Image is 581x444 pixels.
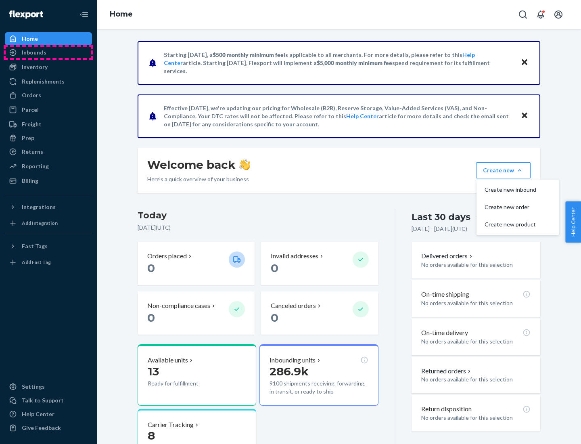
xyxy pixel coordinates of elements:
[22,162,49,170] div: Reporting
[147,301,210,310] p: Non-compliance cases
[261,291,378,335] button: Canceled orders 0
[22,148,43,156] div: Returns
[421,337,531,346] p: No orders available for this selection
[271,261,278,275] span: 0
[239,159,250,170] img: hand-wave emoji
[147,311,155,325] span: 0
[476,162,531,178] button: Create newCreate new inboundCreate new orderCreate new product
[421,414,531,422] p: No orders available for this selection
[22,35,38,43] div: Home
[147,157,250,172] h1: Welcome back
[148,420,194,429] p: Carrier Tracking
[515,6,531,23] button: Open Search Box
[261,242,378,285] button: Invalid addresses 0
[103,3,139,26] ol: breadcrumbs
[5,217,92,230] a: Add Integration
[271,301,316,310] p: Canceled orders
[5,394,92,407] a: Talk to Support
[412,225,467,233] p: [DATE] - [DATE] ( UTC )
[533,6,549,23] button: Open notifications
[271,311,278,325] span: 0
[565,201,581,243] button: Help Center
[270,379,368,396] p: 9100 shipments receiving, forwarding, in transit, or ready to ship
[148,429,155,442] span: 8
[22,203,56,211] div: Integrations
[22,134,34,142] div: Prep
[478,199,557,216] button: Create new order
[5,61,92,73] a: Inventory
[138,291,255,335] button: Non-compliance cases 0
[5,75,92,88] a: Replenishments
[138,209,378,222] h3: Today
[164,51,513,75] p: Starting [DATE], a is applicable to all merchants. For more details, please refer to this article...
[5,160,92,173] a: Reporting
[22,48,46,57] div: Inbounds
[5,118,92,131] a: Freight
[22,106,39,114] div: Parcel
[485,187,536,193] span: Create new inbound
[412,211,470,223] div: Last 30 days
[5,256,92,269] a: Add Fast Tag
[421,375,531,383] p: No orders available for this selection
[164,104,513,128] p: Effective [DATE], we're updating our pricing for Wholesale (B2B), Reserve Storage, Value-Added Se...
[317,59,392,66] span: $5,000 monthly minimum fee
[5,174,92,187] a: Billing
[138,224,378,232] p: [DATE] ( UTC )
[5,201,92,214] button: Integrations
[485,222,536,227] span: Create new product
[147,175,250,183] p: Here’s a quick overview of your business
[5,46,92,59] a: Inbounds
[421,290,469,299] p: On-time shipping
[421,404,472,414] p: Return disposition
[478,181,557,199] button: Create new inbound
[22,259,51,266] div: Add Fast Tag
[138,242,255,285] button: Orders placed 0
[421,299,531,307] p: No orders available for this selection
[22,177,38,185] div: Billing
[421,367,472,376] button: Returned orders
[5,145,92,158] a: Returns
[346,113,379,119] a: Help Center
[5,103,92,116] a: Parcel
[550,6,566,23] button: Open account menu
[22,77,65,86] div: Replenishments
[5,89,92,102] a: Orders
[22,424,61,432] div: Give Feedback
[485,204,536,210] span: Create new order
[148,356,188,365] p: Available units
[5,240,92,253] button: Fast Tags
[519,110,530,122] button: Close
[270,364,309,378] span: 286.9k
[22,63,48,71] div: Inventory
[22,220,58,226] div: Add Integration
[22,396,64,404] div: Talk to Support
[5,408,92,421] a: Help Center
[5,421,92,434] button: Give Feedback
[5,32,92,45] a: Home
[421,251,474,261] button: Delivered orders
[138,344,256,406] button: Available units13Ready for fulfillment
[259,344,378,406] button: Inbounding units286.9k9100 shipments receiving, forwarding, in transit, or ready to ship
[22,242,48,250] div: Fast Tags
[147,251,187,261] p: Orders placed
[5,380,92,393] a: Settings
[22,410,54,418] div: Help Center
[5,132,92,145] a: Prep
[9,10,43,19] img: Flexport logo
[22,383,45,391] div: Settings
[270,356,316,365] p: Inbounding units
[110,10,133,19] a: Home
[271,251,318,261] p: Invalid addresses
[147,261,155,275] span: 0
[421,261,531,269] p: No orders available for this selection
[148,364,159,378] span: 13
[148,379,222,387] p: Ready for fulfillment
[478,216,557,233] button: Create new product
[213,51,284,58] span: $500 monthly minimum fee
[421,328,468,337] p: On-time delivery
[76,6,92,23] button: Close Navigation
[22,91,41,99] div: Orders
[519,57,530,69] button: Close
